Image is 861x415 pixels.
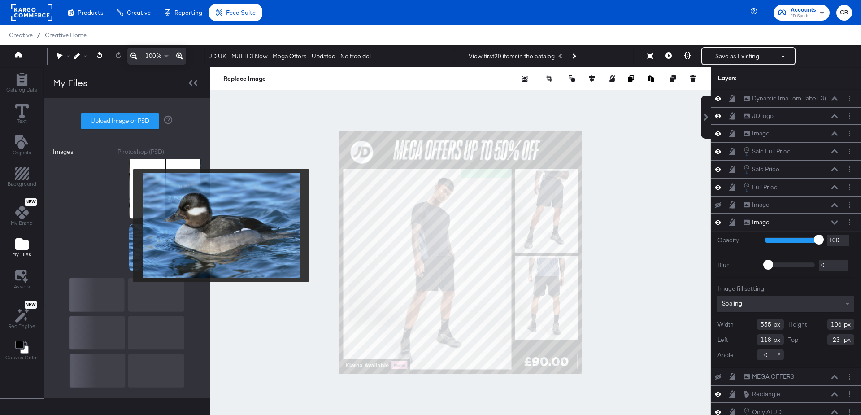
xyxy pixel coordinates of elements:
button: Assets [9,267,35,293]
button: Layer Options [845,165,854,174]
button: Image [743,200,770,210]
button: Paste image [648,74,657,83]
button: Images [53,148,111,156]
button: Sale Full Price [743,146,791,156]
div: Image [752,218,770,227]
a: Creative Home [45,31,87,39]
button: Photoshop (PSD) [117,148,201,156]
div: Image fill setting [717,284,854,293]
span: Assets [14,283,30,290]
span: Accounts [791,5,816,15]
button: Image [743,218,770,227]
button: AccountsJD Sports [774,5,830,21]
span: Canvas Color [5,354,38,361]
span: New [25,302,37,308]
div: MEGA OFFERS [752,372,794,381]
button: NewRec Engine [3,299,41,332]
button: Layer Options [845,129,854,138]
button: Layer Options [845,147,854,156]
div: Sale Price [752,165,779,174]
span: Reporting [174,9,202,16]
div: Full Price [752,183,778,192]
button: Save as Existing [702,48,772,64]
span: Products [78,9,103,16]
button: Add Files [7,236,37,261]
div: Dynamic Ima...om_label_3) [752,94,826,103]
button: Sale Price [743,164,780,174]
span: Objects [13,149,31,156]
button: Add Text [7,133,37,159]
div: View first 20 items in the catalog [469,52,555,61]
button: JD logo [743,111,774,121]
span: JD Sports [791,13,816,20]
button: CB [836,5,852,21]
span: Rec Engine [8,323,35,330]
span: Feed Suite [226,9,256,16]
span: Scaling [722,299,742,307]
div: Rectangle [752,390,780,398]
span: CB [840,8,848,18]
label: Width [717,320,734,329]
button: Add Rectangle [1,70,43,96]
label: Blur [717,261,758,270]
span: New [25,199,37,205]
span: Creative [127,9,151,16]
span: Background [8,180,36,188]
svg: Copy image [628,75,634,82]
div: JD logo [752,112,774,120]
button: Layer Options [845,389,854,399]
svg: Paste image [648,75,654,82]
button: Layer Options [845,94,854,103]
label: Angle [717,351,734,359]
button: Copy image [628,74,637,83]
span: 100% [145,52,161,60]
button: Layer Options [845,111,854,121]
div: Photoshop (PSD) [117,148,164,156]
div: Images [53,148,74,156]
svg: Remove background [522,76,528,82]
button: Replace Image [223,74,266,83]
button: Image [743,129,770,138]
button: Layer Options [845,200,854,210]
button: Layer Options [845,372,854,381]
span: / [33,31,45,39]
button: Text [10,102,34,127]
button: Layer Options [845,183,854,192]
button: Full Price [743,182,778,192]
button: Rectangle [743,389,781,399]
div: Sale Full Price [752,147,791,156]
span: Text [17,118,27,125]
label: Opacity [717,236,758,245]
span: My Brand [11,219,33,227]
button: Add Rectangle [2,165,42,191]
span: My Files [12,251,31,258]
label: Height [788,320,807,329]
button: Dynamic Ima...om_label_3) [743,94,826,103]
label: Top [788,336,798,344]
button: NewMy Brand [5,197,38,230]
div: My Files [53,76,87,89]
button: Layer Options [845,218,854,227]
button: MEGA OFFERS [743,372,795,381]
button: Next Product [567,48,580,64]
div: Image [752,129,770,138]
span: Catalog Data [6,86,37,93]
div: Layers [718,74,809,83]
label: Left [717,336,728,344]
span: Creative [9,31,33,39]
div: Image [752,201,770,209]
